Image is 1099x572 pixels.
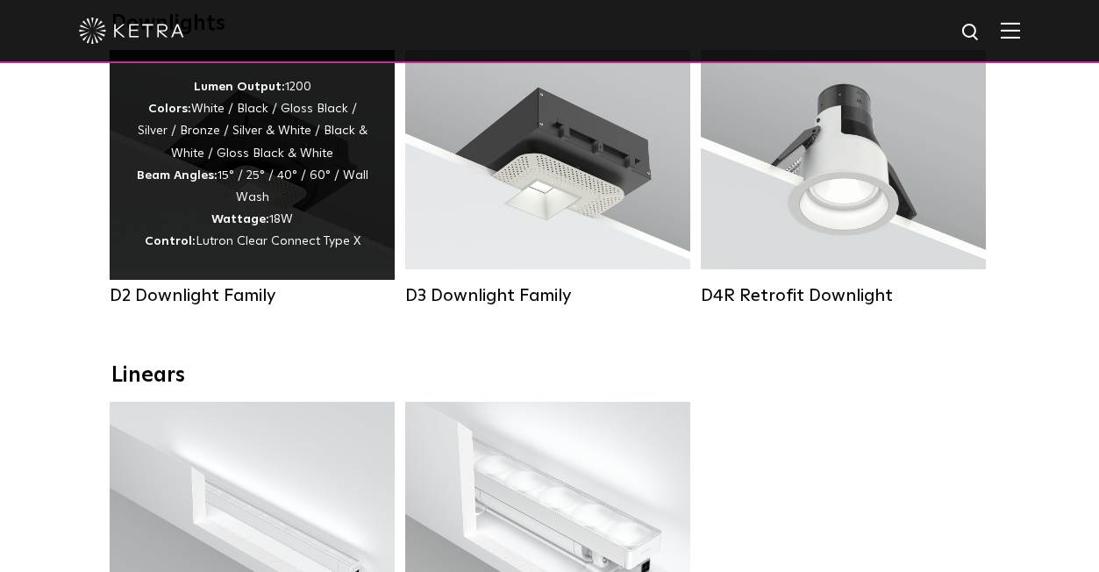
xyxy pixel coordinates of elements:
[111,363,988,389] div: Linears
[701,50,986,304] a: D4R Retrofit Downlight Lumen Output:800Colors:White / BlackBeam Angles:15° / 25° / 40° / 60°Watta...
[148,103,191,115] strong: Colors:
[196,235,360,247] span: Lutron Clear Connect Type X
[701,285,986,306] div: D4R Retrofit Downlight
[1001,22,1020,39] img: Hamburger%20Nav.svg
[110,50,395,304] a: D2 Downlight Family Lumen Output:1200Colors:White / Black / Gloss Black / Silver / Bronze / Silve...
[145,235,196,247] strong: Control:
[960,22,982,44] img: search icon
[405,50,690,304] a: D3 Downlight Family Lumen Output:700 / 900 / 1100Colors:White / Black / Silver / Bronze / Paintab...
[405,285,690,306] div: D3 Downlight Family
[211,213,269,225] strong: Wattage:
[194,81,285,93] strong: Lumen Output:
[110,285,395,306] div: D2 Downlight Family
[79,18,184,44] img: ketra-logo-2019-white
[137,169,218,182] strong: Beam Angles:
[136,76,368,254] div: 1200 White / Black / Gloss Black / Silver / Bronze / Silver & White / Black & White / Gloss Black...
